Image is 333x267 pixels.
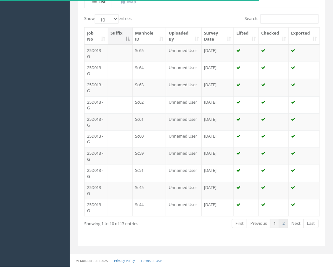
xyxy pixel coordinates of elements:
td: Unnamed User [166,165,202,182]
td: [DATE] [202,79,234,96]
td: 25D013 - G [85,96,108,114]
td: Sc60 [133,131,166,148]
th: Job No: activate to sort column ascending [85,28,108,45]
th: Uploaded By: activate to sort column ascending [166,28,202,45]
label: Show entries [84,14,132,24]
td: Sc44 [133,199,166,216]
div: Showing 1 to 10 of 13 entries [84,218,176,227]
td: Sc65 [133,45,166,62]
td: Unnamed User [166,182,202,199]
td: 25D013 - G [85,62,108,79]
td: Sc64 [133,62,166,79]
a: 2 [279,219,288,228]
td: 25D013 - G [85,79,108,96]
a: Next [288,219,304,228]
td: Unnamed User [166,62,202,79]
td: Unnamed User [166,131,202,148]
td: 25D013 - G [85,148,108,165]
td: Sc45 [133,182,166,199]
th: Survey Date: activate to sort column ascending [202,28,234,45]
td: [DATE] [202,45,234,62]
td: [DATE] [202,182,234,199]
td: [DATE] [202,96,234,114]
label: Search: [245,14,319,24]
input: Search: [261,14,319,24]
a: Last [304,219,319,228]
a: First [232,219,247,228]
td: 25D013 - G [85,182,108,199]
td: 25D013 - G [85,45,108,62]
td: Unnamed User [166,79,202,96]
th: Checked: activate to sort column ascending [259,28,289,45]
td: Sc59 [133,148,166,165]
th: Exported: activate to sort column ascending [289,28,320,45]
td: 25D013 - G [85,131,108,148]
td: [DATE] [202,165,234,182]
td: [DATE] [202,114,234,131]
td: [DATE] [202,62,234,79]
td: Sc62 [133,96,166,114]
td: 25D013 - G [85,114,108,131]
th: Manhole ID: activate to sort column ascending [133,28,166,45]
td: Sc63 [133,79,166,96]
a: Previous [247,219,270,228]
td: Sc61 [133,114,166,131]
td: Unnamed User [166,114,202,131]
small: © Kullasoft Ltd 2025 [76,259,108,263]
td: Sc51 [133,165,166,182]
select: Showentries [95,14,119,24]
td: Unnamed User [166,148,202,165]
td: [DATE] [202,199,234,216]
a: Terms of Use [141,259,162,263]
td: Unnamed User [166,96,202,114]
td: [DATE] [202,148,234,165]
a: Privacy Policy [114,259,135,263]
td: 25D013 - G [85,199,108,216]
a: 1 [270,219,279,228]
th: Lifted: activate to sort column ascending [234,28,259,45]
td: Unnamed User [166,199,202,216]
td: 25D013 - G [85,165,108,182]
th: Suffix: activate to sort column descending [108,28,133,45]
td: [DATE] [202,131,234,148]
td: Unnamed User [166,45,202,62]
